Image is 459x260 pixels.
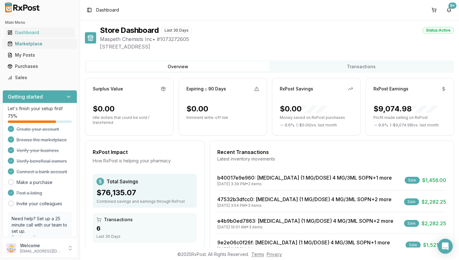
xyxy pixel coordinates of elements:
[93,148,197,156] div: RxPost Impact
[404,198,419,205] div: Sale
[12,216,68,234] p: Need help? Set up a 25 minute call with our team to set up.
[96,199,193,204] div: Combined savings and earnings through RxPost
[20,242,63,249] p: Welcome
[2,73,77,83] button: Sales
[7,29,72,36] div: Dashboard
[8,93,43,100] h3: Getting started
[5,20,75,25] h2: Main Menu
[2,61,77,71] button: Purchases
[251,252,264,257] a: Terms
[390,123,439,128] span: ( - $9,074.98 ) vs. last month
[100,43,454,50] span: [STREET_ADDRESS]
[373,104,437,114] div: $9,074.98
[7,52,72,58] div: My Posts
[422,176,446,184] span: $1,456.00
[186,115,259,120] p: Imminent write-off risk
[17,169,67,175] span: Connect a bank account
[8,105,72,112] p: Let's finish your setup first!
[93,158,197,164] div: How RxPost is helping your pharmacy
[423,241,446,249] span: $1,521.50
[280,86,313,92] div: RxPost Savings
[106,178,138,185] span: Total Savings
[217,148,446,156] div: Recent Transactions
[217,156,446,162] div: Latest inventory movements
[2,50,77,60] button: My Posts
[17,190,42,196] span: Post a listing
[406,242,421,248] div: Sale
[104,217,133,223] span: Transactions
[280,115,353,120] p: Money saved on RxPost purchases
[6,243,16,253] img: User avatar
[2,28,77,38] button: Dashboard
[186,86,226,92] div: Expiring ≤ 90 Days
[96,224,193,233] div: 6
[17,137,67,143] span: Browse the marketplace
[444,5,454,15] button: 9+
[438,239,453,254] div: Open Intercom Messenger
[5,38,75,49] a: Marketplace
[100,35,454,43] span: Maspeth Chemists Inc • # 1073272605
[267,252,282,257] a: Privacy
[422,198,446,206] span: $2,282.25
[93,86,123,92] div: Surplus Value
[448,3,457,9] div: 9+
[217,225,393,230] div: [DATE] 10:01 AM • 3 items
[17,126,59,132] span: Create your account
[280,104,327,114] div: $0.00
[422,27,454,34] div: Status: Active
[96,7,119,13] span: Dashboard
[217,203,392,208] div: [DATE] 3:54 PM • 3 items
[217,181,392,186] div: [DATE] 3:39 PM • 2 items
[217,246,390,251] div: [DATE] 3:35 PM • 2 items
[404,220,419,227] div: Sale
[12,235,36,240] a: Book a call
[20,249,63,254] p: [EMAIL_ADDRESS][DOMAIN_NAME]
[5,61,75,72] a: Purchases
[285,123,294,128] span: 0.0 %
[186,104,208,114] div: $0.00
[17,201,62,207] a: Invite your colleagues
[7,63,72,69] div: Purchases
[93,115,166,125] p: Idle dollars that could be sold / transferred
[17,158,67,164] span: Verify beneficial owners
[5,49,75,61] a: My Posts
[161,27,192,34] div: Last 30 Days
[2,39,77,49] button: Marketplace
[217,196,392,202] a: 47532b3dfcc0: [MEDICAL_DATA] (1 MG/DOSE) 4 MG/3ML SOPN+2 more
[422,220,446,227] span: $2,282.25
[96,234,193,239] div: Last 30 Days
[8,113,17,119] span: 75 %
[217,175,392,181] a: b40017e9e960: [MEDICAL_DATA] (1 MG/DOSE) 4 MG/3ML SOPN+1 more
[378,123,388,128] span: 0.0 %
[7,41,72,47] div: Marketplace
[405,177,420,184] div: Sale
[96,7,119,13] nav: breadcrumb
[7,74,72,81] div: Sales
[373,86,408,92] div: RxPost Earnings
[17,147,59,154] span: Verify your business
[269,62,453,72] button: Transactions
[296,123,337,128] span: ( - $0.00 ) vs. last month
[96,188,193,198] div: $76,135.07
[5,72,75,83] a: Sales
[217,239,390,246] a: 9e2e06c0f26f: [MEDICAL_DATA] (1 MG/DOSE) 4 MG/3ML SOPN+1 more
[5,27,75,38] a: Dashboard
[373,115,447,120] p: Profit made selling on RxPost
[17,179,52,186] a: Make a purchase
[217,218,393,224] a: e4b9b0ed7863: [MEDICAL_DATA] (1 MG/DOSE) 4 MG/3ML SOPN+2 more
[100,25,159,35] h1: Store Dashboard
[93,104,115,114] div: $0.00
[86,62,269,72] button: Overview
[2,3,42,13] img: RxPost Logo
